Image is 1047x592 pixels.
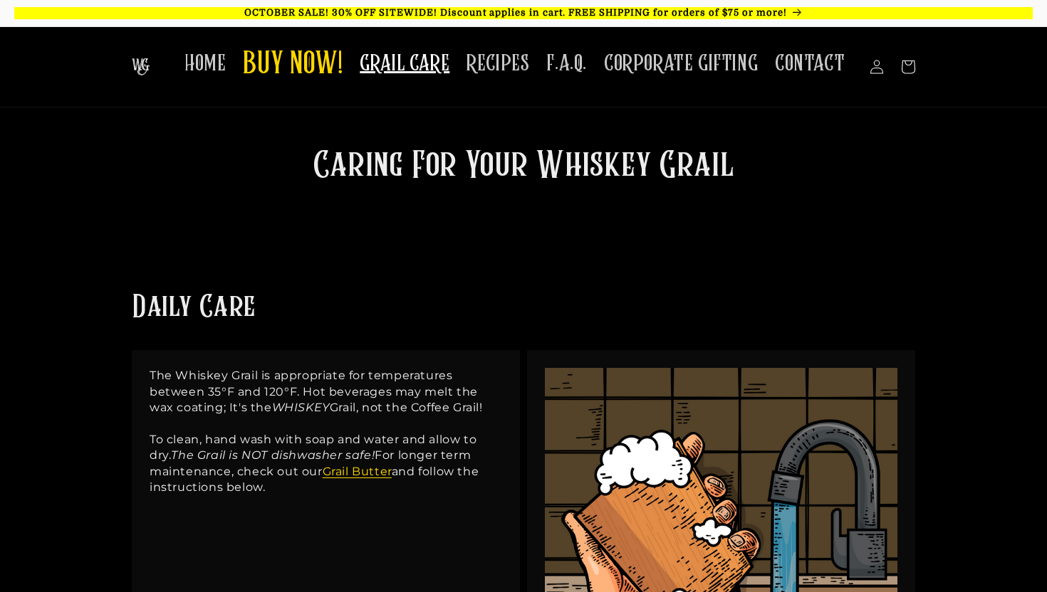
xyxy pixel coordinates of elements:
[775,50,845,78] span: CONTACT
[604,50,758,78] span: CORPORATE GIFTING
[176,41,234,86] a: HOME
[467,50,529,78] span: RECIPES
[323,465,392,478] a: Grail Butter
[150,368,502,495] p: The Whiskey Grail is appropriate for temperatures between 35°F and 120°F. Hot beverages may melt ...
[595,41,766,86] a: CORPORATE GIFTING
[538,41,595,86] a: F.A.Q.
[171,448,375,462] em: The Grail is NOT dishwasher safe!
[184,50,226,78] span: HOME
[14,7,1033,19] p: OCTOBER SALE! 30% OFF SITEWIDE! Discount applies in cart. FREE SHIPPING for orders of $75 or more!
[246,143,801,191] h2: Caring For Your Whiskey Grail
[766,41,853,86] a: CONTACT
[132,58,150,75] img: The Whiskey Grail
[458,41,538,86] a: RECIPES
[243,46,343,85] span: BUY NOW!
[272,401,330,414] em: WHISKEY
[351,41,458,86] a: GRAIL CARE
[132,288,256,329] h2: Daily Care
[234,37,351,93] a: BUY NOW!
[360,50,449,78] span: GRAIL CARE
[546,50,587,78] span: F.A.Q.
